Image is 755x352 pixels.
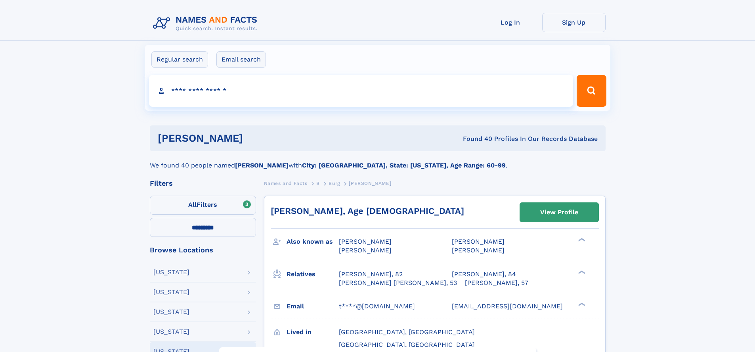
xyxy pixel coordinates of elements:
[287,267,339,281] h3: Relatives
[452,238,505,245] span: [PERSON_NAME]
[316,178,320,188] a: B
[577,75,606,107] button: Search Button
[153,309,189,315] div: [US_STATE]
[149,75,573,107] input: search input
[540,203,578,221] div: View Profile
[520,203,598,222] a: View Profile
[339,270,403,279] a: [PERSON_NAME], 82
[339,246,392,254] span: [PERSON_NAME]
[576,237,586,242] div: ❯
[153,289,189,295] div: [US_STATE]
[287,300,339,313] h3: Email
[576,269,586,275] div: ❯
[479,13,542,32] a: Log In
[188,201,197,208] span: All
[339,341,475,348] span: [GEOGRAPHIC_DATA], [GEOGRAPHIC_DATA]
[150,13,264,34] img: Logo Names and Facts
[158,133,353,143] h1: [PERSON_NAME]
[150,246,256,254] div: Browse Locations
[235,162,289,169] b: [PERSON_NAME]
[329,181,340,186] span: Burg
[339,328,475,336] span: [GEOGRAPHIC_DATA], [GEOGRAPHIC_DATA]
[302,162,506,169] b: City: [GEOGRAPHIC_DATA], State: [US_STATE], Age Range: 60-99
[153,269,189,275] div: [US_STATE]
[150,180,256,187] div: Filters
[287,235,339,248] h3: Also known as
[329,178,340,188] a: Burg
[452,246,505,254] span: [PERSON_NAME]
[287,325,339,339] h3: Lived in
[153,329,189,335] div: [US_STATE]
[339,238,392,245] span: [PERSON_NAME]
[150,196,256,215] label: Filters
[151,51,208,68] label: Regular search
[150,151,606,170] div: We found 40 people named with .
[349,181,391,186] span: [PERSON_NAME]
[264,178,308,188] a: Names and Facts
[452,270,516,279] a: [PERSON_NAME], 84
[339,279,457,287] a: [PERSON_NAME] [PERSON_NAME], 53
[216,51,266,68] label: Email search
[353,135,598,143] div: Found 40 Profiles In Our Records Database
[576,302,586,307] div: ❯
[271,206,464,216] a: [PERSON_NAME], Age [DEMOGRAPHIC_DATA]
[452,302,563,310] span: [EMAIL_ADDRESS][DOMAIN_NAME]
[465,279,528,287] a: [PERSON_NAME], 57
[542,13,606,32] a: Sign Up
[316,181,320,186] span: B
